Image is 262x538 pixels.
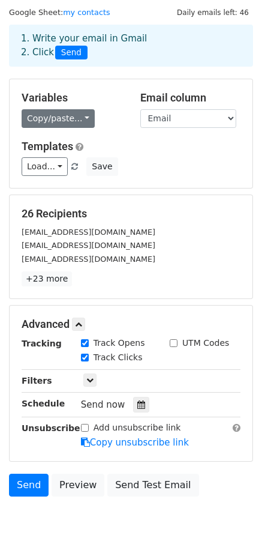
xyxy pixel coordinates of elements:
iframe: Chat Widget [202,480,262,538]
label: Add unsubscribe link [94,422,181,434]
strong: Filters [22,376,52,385]
h5: Email column [140,91,241,104]
a: Send [9,474,49,497]
small: [EMAIL_ADDRESS][DOMAIN_NAME] [22,241,155,250]
h5: 26 Recipients [22,207,240,220]
strong: Unsubscribe [22,423,80,433]
small: [EMAIL_ADDRESS][DOMAIN_NAME] [22,255,155,264]
a: Templates [22,140,73,153]
small: Google Sheet: [9,8,110,17]
a: Preview [52,474,104,497]
a: Send Test Email [107,474,198,497]
label: Track Opens [94,337,145,349]
button: Save [86,157,118,176]
span: Send [55,46,88,60]
a: Copy/paste... [22,109,95,128]
h5: Advanced [22,318,240,331]
strong: Schedule [22,399,65,408]
a: +23 more [22,271,72,286]
span: Daily emails left: 46 [173,6,253,19]
h5: Variables [22,91,122,104]
a: Load... [22,157,68,176]
small: [EMAIL_ADDRESS][DOMAIN_NAME] [22,228,155,237]
a: my contacts [63,8,110,17]
a: Copy unsubscribe link [81,437,189,448]
a: Daily emails left: 46 [173,8,253,17]
div: 1. Write your email in Gmail 2. Click [12,32,250,59]
span: Send now [81,399,125,410]
label: Track Clicks [94,351,143,364]
label: UTM Codes [182,337,229,349]
strong: Tracking [22,339,62,348]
